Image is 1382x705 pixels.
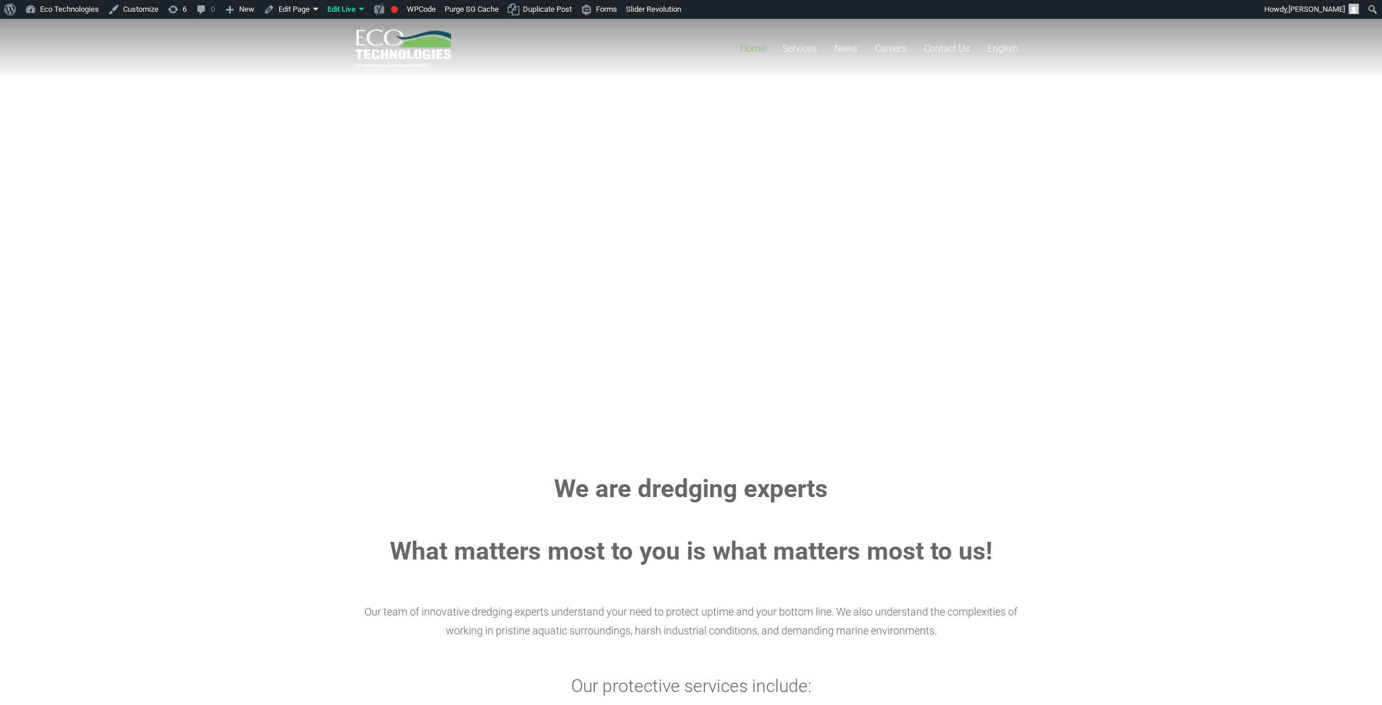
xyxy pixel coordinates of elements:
[987,43,1018,54] span: English
[875,43,906,54] span: Careers
[356,603,1027,640] p: Our team of innovative dredging experts understand your need to protect uptime and your bottom li...
[1288,5,1345,14] span: [PERSON_NAME]
[866,19,915,78] a: Careers
[356,676,1027,697] h3: Our protective services include:
[979,19,1027,78] a: English
[783,43,817,54] span: Services
[834,43,857,54] span: News
[390,537,992,565] strong: What matters most to you is what matters most to us!
[740,43,765,54] span: Home
[731,19,774,78] a: Home
[915,19,979,78] a: Contact Us
[626,5,681,14] span: Slider Revolution
[356,29,452,68] a: logo_EcoTech_ASDR_RGB
[554,474,828,503] strong: We are dredging experts
[924,43,970,54] span: Contact Us
[826,19,866,78] a: News
[391,6,398,13] div: Needs improvement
